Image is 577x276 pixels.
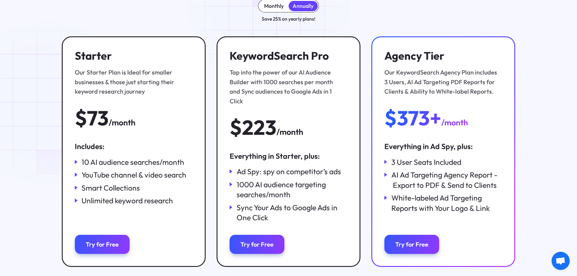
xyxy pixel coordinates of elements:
[109,116,135,129] div: /month
[230,68,344,106] div: Tap into the power of our AI Audience Builder with 1000 searches per month and Sync audiences to ...
[391,157,461,167] div: 3 User Seats Included
[230,117,277,138] div: $223
[391,170,502,190] div: AI Ad Targeting Agency Report - Export to PDF & Send to Clients
[395,241,428,248] div: Try for Free
[384,141,502,151] div: Everything in Ad Spy, plus:
[262,15,315,23] div: Save 25% on yearly plans!
[75,68,189,96] div: Our Starter Plan is Ideal for smaller businesses & those just starting their keyword research jou...
[81,183,140,193] div: Smart Collections
[230,235,284,254] a: Try for Free
[75,235,130,254] a: Try for Free
[277,126,303,138] div: /month
[384,107,441,129] div: $373+
[384,68,499,96] div: Our KeywordSearch Agency Plan includes 3 Users, AI Ad Targeting PDF Reports for Clients & Ability...
[81,195,173,206] div: Unlimited keyword research
[384,235,439,254] a: Try for Free
[237,202,347,223] div: Sync Your Ads to Google Ads in One Click
[75,141,193,151] div: Includes:
[441,116,468,129] div: /month
[264,3,284,9] div: Monthly
[293,3,313,9] div: Annually
[552,252,570,270] div: Open chat
[384,49,499,62] h3: Agency Tier
[86,241,119,248] div: Try for Free
[240,241,274,248] div: Try for Free
[75,49,189,62] h3: Starter
[391,193,502,213] div: White-labeled Ad Targeting Reports with Your Logo & Link
[237,166,341,177] div: Ad Spy: spy on competitor’s ads
[230,151,347,161] div: Everything in Starter, plus:
[81,157,184,167] div: 10 AI audience searches/month
[75,107,109,129] div: $73
[81,170,186,180] div: YouTube channel & video search
[230,49,344,62] h3: KeywordSearch Pro
[237,179,347,200] div: 1000 AI audience targeting searches/month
